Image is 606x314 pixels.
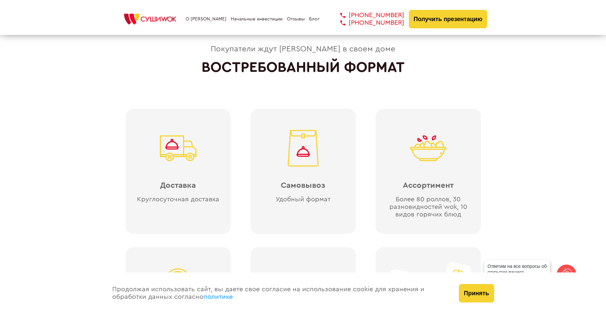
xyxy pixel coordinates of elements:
[281,181,325,190] div: Самовывоз
[186,16,226,22] a: О [PERSON_NAME]
[484,260,550,284] div: Ответим на все вопросы об открытии вашего [PERSON_NAME]!
[231,16,282,22] a: Начальные инвестиции
[201,59,405,76] h2: ВОСТРЕБОВАННЫЙ ФОРМАТ
[106,272,453,314] div: Продолжая использовать сайт, вы даете свое согласие на использование cookie для хранения и обрабо...
[403,181,454,190] div: Ассортимент
[203,294,233,300] a: политике
[409,10,487,28] button: Получить презентацию
[137,196,219,203] div: Круглосуточная доставка
[309,16,320,22] a: Блог
[276,196,330,203] div: Удобный формат
[330,12,404,19] a: [PHONE_NUMBER]
[160,181,196,190] div: Доставка
[382,196,474,218] div: Более 80 роллов, 30 разновидностей wok, 10 видов горячих блюд
[330,19,404,27] a: [PHONE_NUMBER]
[119,12,181,26] img: СУШИWOK
[211,45,395,54] div: Покупатели ждут [PERSON_NAME] в своем доме
[459,284,494,302] button: Принять
[287,16,305,22] a: Отзывы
